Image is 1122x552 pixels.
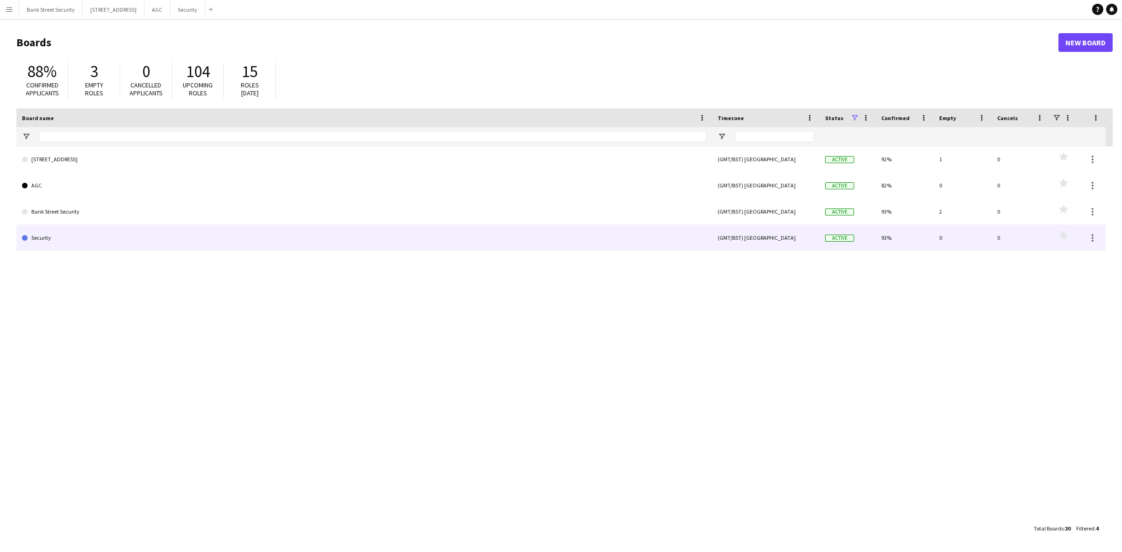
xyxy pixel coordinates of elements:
[22,199,706,225] a: Bank Street Security
[1058,33,1113,52] a: New Board
[934,225,992,251] div: 0
[992,146,1050,172] div: 0
[1065,525,1071,532] span: 30
[22,146,706,172] a: [STREET_ADDRESS]
[1076,525,1094,532] span: Filtered
[1096,525,1099,532] span: 4
[712,172,820,198] div: (GMT/BST) [GEOGRAPHIC_DATA]
[183,81,213,97] span: Upcoming roles
[241,81,259,97] span: Roles [DATE]
[934,146,992,172] div: 1
[16,36,1058,50] h1: Boards
[22,172,706,199] a: AGC
[83,0,144,19] button: [STREET_ADDRESS]
[825,235,854,242] span: Active
[992,199,1050,224] div: 0
[142,61,150,82] span: 0
[992,225,1050,251] div: 0
[934,172,992,198] div: 0
[992,172,1050,198] div: 0
[144,0,170,19] button: AGC
[881,115,910,122] span: Confirmed
[28,61,57,82] span: 88%
[186,61,210,82] span: 104
[1034,519,1071,538] div: :
[876,172,934,198] div: 82%
[242,61,258,82] span: 15
[718,115,744,122] span: Timezone
[876,225,934,251] div: 93%
[39,131,706,142] input: Board name Filter Input
[712,199,820,224] div: (GMT/BST) [GEOGRAPHIC_DATA]
[712,146,820,172] div: (GMT/BST) [GEOGRAPHIC_DATA]
[22,115,54,122] span: Board name
[825,115,843,122] span: Status
[734,131,814,142] input: Timezone Filter Input
[718,132,726,141] button: Open Filter Menu
[19,0,83,19] button: Bank Street Security
[26,81,59,97] span: Confirmed applicants
[90,61,98,82] span: 3
[825,156,854,163] span: Active
[170,0,205,19] button: Security
[997,115,1018,122] span: Cancels
[22,132,30,141] button: Open Filter Menu
[712,225,820,251] div: (GMT/BST) [GEOGRAPHIC_DATA]
[825,182,854,189] span: Active
[129,81,163,97] span: Cancelled applicants
[825,208,854,215] span: Active
[939,115,956,122] span: Empty
[1034,525,1064,532] span: Total Boards
[85,81,103,97] span: Empty roles
[22,225,706,251] a: Security
[934,199,992,224] div: 2
[876,146,934,172] div: 92%
[876,199,934,224] div: 93%
[1076,519,1099,538] div: :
